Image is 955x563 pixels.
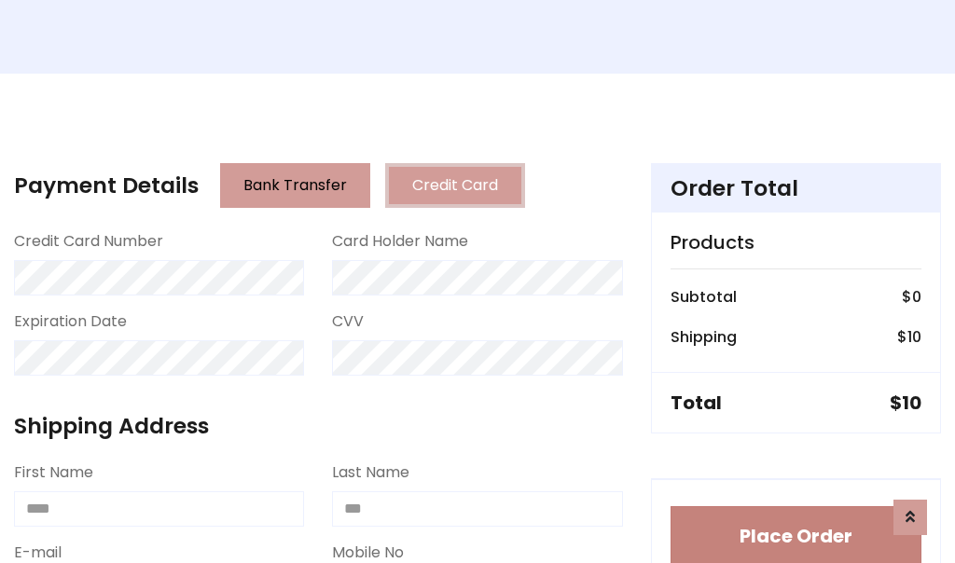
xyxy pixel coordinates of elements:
[912,286,921,308] span: 0
[14,310,127,333] label: Expiration Date
[671,231,921,254] h5: Products
[671,175,921,201] h4: Order Total
[671,391,722,414] h5: Total
[890,391,921,414] h5: $
[332,461,409,484] label: Last Name
[907,326,921,348] span: 10
[332,230,468,253] label: Card Holder Name
[332,310,364,333] label: CVV
[14,172,199,199] h4: Payment Details
[671,328,737,346] h6: Shipping
[902,288,921,306] h6: $
[897,328,921,346] h6: $
[14,230,163,253] label: Credit Card Number
[14,461,93,484] label: First Name
[385,163,525,208] button: Credit Card
[14,413,623,439] h4: Shipping Address
[671,288,737,306] h6: Subtotal
[220,163,370,208] button: Bank Transfer
[902,390,921,416] span: 10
